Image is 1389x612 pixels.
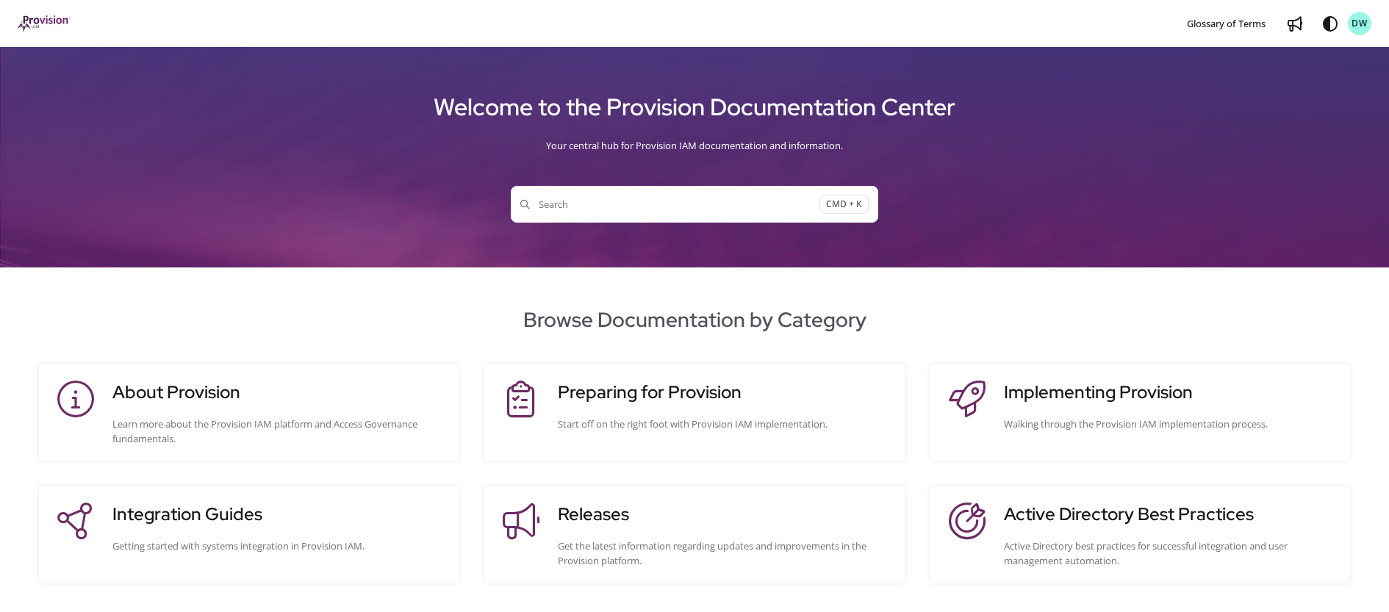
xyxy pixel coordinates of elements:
[112,417,444,446] div: Learn more about the Provision IAM platform and Access Governance fundamentals.
[18,15,70,32] a: Project logo
[558,379,889,406] h3: Preparing for Provision
[112,539,444,553] div: Getting started with systems integration in Provision IAM.
[1004,379,1335,406] h3: Implementing Provision
[1352,17,1368,31] span: DW
[18,15,70,32] img: brand logo
[1004,417,1335,431] div: Walking through the Provision IAM implementation process.
[18,304,1371,335] h2: Browse Documentation by Category
[1348,12,1371,35] button: DW
[1004,501,1335,528] h3: Active Directory Best Practices
[819,195,869,215] span: CMD + K
[945,379,1335,446] a: Implementing ProvisionWalking through the Provision IAM implementation process.
[558,417,889,431] div: Start off on the right foot with Provision IAM implementation.
[1318,12,1342,35] button: Theme options
[54,379,444,446] a: About ProvisionLearn more about the Provision IAM platform and Access Governance fundamentals.
[112,379,444,406] h3: About Provision
[1283,12,1307,35] a: Whats new
[112,501,444,528] h3: Integration Guides
[558,539,889,568] div: Get the latest information regarding updates and improvements in the Provision platform.
[1004,539,1335,568] div: Active Directory best practices for successful integration and user management automation.
[520,197,819,212] span: Search
[945,501,1335,568] a: Active Directory Best PracticesActive Directory best practices for successful integration and use...
[54,501,444,568] a: Integration GuidesGetting started with systems integration in Provision IAM.
[18,87,1371,127] h1: Welcome to the Provision Documentation Center
[18,127,1371,164] div: Your central hub for Provision IAM documentation and information.
[499,379,889,446] a: Preparing for ProvisionStart off on the right foot with Provision IAM implementation.
[558,501,889,528] h3: Releases
[499,501,889,568] a: ReleasesGet the latest information regarding updates and improvements in the Provision platform.
[1187,17,1266,30] span: Glossary of Terms
[511,186,878,223] button: SearchCMD + K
